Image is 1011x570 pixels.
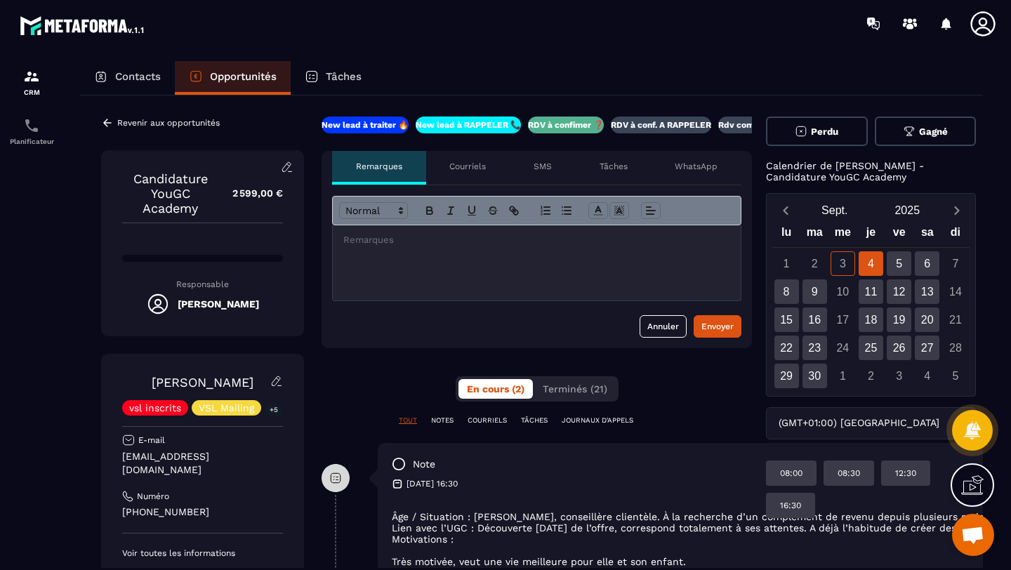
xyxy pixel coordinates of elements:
[23,117,40,134] img: scheduler
[766,407,976,439] div: Search for option
[356,161,402,172] p: Remarques
[326,70,362,83] p: Tâches
[772,223,970,388] div: Calendar wrapper
[694,315,741,338] button: Envoyer
[828,223,857,247] div: me
[944,201,970,220] button: Next month
[449,161,486,172] p: Courriels
[122,279,283,289] p: Responsable
[887,251,911,276] div: 5
[521,416,548,425] p: TÂCHES
[943,336,967,360] div: 28
[887,279,911,304] div: 12
[322,119,409,131] p: New lead à traiter 🔥
[941,223,970,247] div: di
[218,180,283,207] p: 2 599,00 €
[534,379,616,399] button: Terminés (21)
[467,383,524,395] span: En cours (2)
[831,307,855,332] div: 17
[4,138,60,145] p: Planificateur
[4,88,60,96] p: CRM
[798,198,871,223] button: Open months overlay
[291,61,376,95] a: Tâches
[399,416,417,425] p: TOUT
[895,468,916,479] p: 12:30
[859,336,883,360] div: 25
[838,468,860,479] p: 08:30
[859,307,883,332] div: 18
[780,468,802,479] p: 08:00
[468,416,507,425] p: COURRIELS
[913,223,941,247] div: sa
[952,514,994,556] a: Ouvrir le chat
[915,307,939,332] div: 20
[543,383,607,395] span: Terminés (21)
[887,336,911,360] div: 26
[129,403,181,413] p: vsl inscrits
[859,364,883,388] div: 2
[122,548,283,559] p: Voir toutes les informations
[178,298,259,310] h5: [PERSON_NAME]
[122,450,283,477] p: [EMAIL_ADDRESS][DOMAIN_NAME]
[859,251,883,276] div: 4
[943,364,967,388] div: 5
[562,416,633,425] p: JOURNAUX D'APPELS
[943,307,967,332] div: 21
[857,223,885,247] div: je
[640,315,687,338] button: Annuler
[122,171,218,216] p: Candidature YouGC Academy
[413,458,435,471] p: note
[528,119,604,131] p: RDV à confimer ❓
[831,279,855,304] div: 10
[774,336,799,360] div: 22
[772,223,800,247] div: lu
[265,402,283,417] p: +5
[780,500,801,511] p: 16:30
[802,279,827,304] div: 9
[407,478,458,489] p: [DATE] 16:30
[122,505,283,519] p: [PHONE_NUMBER]
[4,58,60,107] a: formationformationCRM
[774,364,799,388] div: 29
[775,416,942,431] span: (GMT+01:00) [GEOGRAPHIC_DATA]
[943,251,967,276] div: 7
[611,119,711,131] p: RDV à conf. A RAPPELER
[800,223,828,247] div: ma
[701,319,734,333] div: Envoyer
[675,161,718,172] p: WhatsApp
[600,161,628,172] p: Tâches
[859,279,883,304] div: 11
[831,336,855,360] div: 24
[199,403,254,413] p: VSL Mailing
[943,279,967,304] div: 14
[802,336,827,360] div: 23
[802,364,827,388] div: 30
[115,70,161,83] p: Contacts
[138,435,165,446] p: E-mail
[875,117,977,146] button: Gagné
[774,251,799,276] div: 1
[80,61,175,95] a: Contacts
[416,119,521,131] p: New lead à RAPPELER 📞
[20,13,146,38] img: logo
[802,251,827,276] div: 2
[871,198,944,223] button: Open years overlay
[210,70,277,83] p: Opportunités
[718,119,786,131] p: Rdv confirmé ✅
[772,251,970,388] div: Calendar days
[774,307,799,332] div: 15
[831,251,855,276] div: 3
[766,117,868,146] button: Perdu
[766,160,976,183] p: Calendrier de [PERSON_NAME] - Candidature YouGC Academy
[915,279,939,304] div: 13
[137,491,169,502] p: Numéro
[942,416,953,431] input: Search for option
[915,336,939,360] div: 27
[152,375,253,390] a: [PERSON_NAME]
[431,416,454,425] p: NOTES
[534,161,552,172] p: SMS
[811,126,838,137] span: Perdu
[802,307,827,332] div: 16
[4,107,60,156] a: schedulerschedulerPlanificateur
[23,68,40,85] img: formation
